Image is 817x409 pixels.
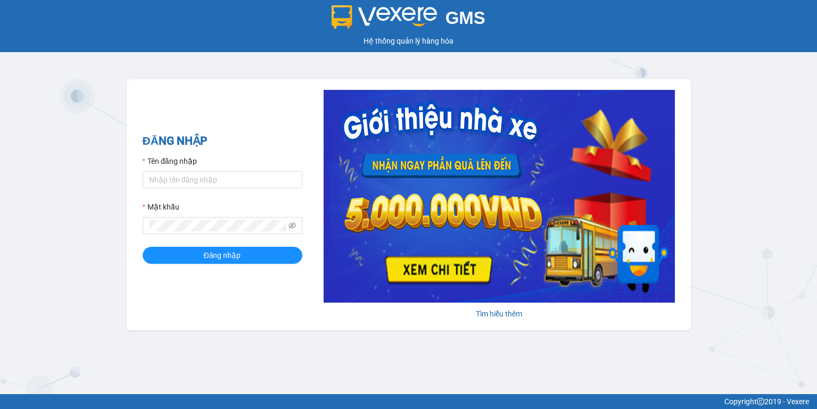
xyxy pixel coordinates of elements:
span: eye-invisible [288,222,296,229]
div: Hệ thống quản lý hàng hóa [3,35,814,47]
h2: ĐĂNG NHẬP [143,132,302,150]
img: logo 2 [332,5,437,29]
span: copyright [757,398,764,405]
span: Đăng nhập [204,249,241,261]
input: Tên đăng nhập [143,171,302,188]
label: Mật khẩu [143,201,179,213]
input: Mật khẩu [149,220,286,231]
div: Tìm hiểu thêm [324,308,675,320]
span: GMS [445,8,485,28]
label: Tên đăng nhập [143,155,197,167]
a: GMS [332,16,485,24]
button: Đăng nhập [143,247,302,264]
div: Copyright 2019 - Vexere [8,396,809,407]
img: banner-0 [324,90,675,303]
